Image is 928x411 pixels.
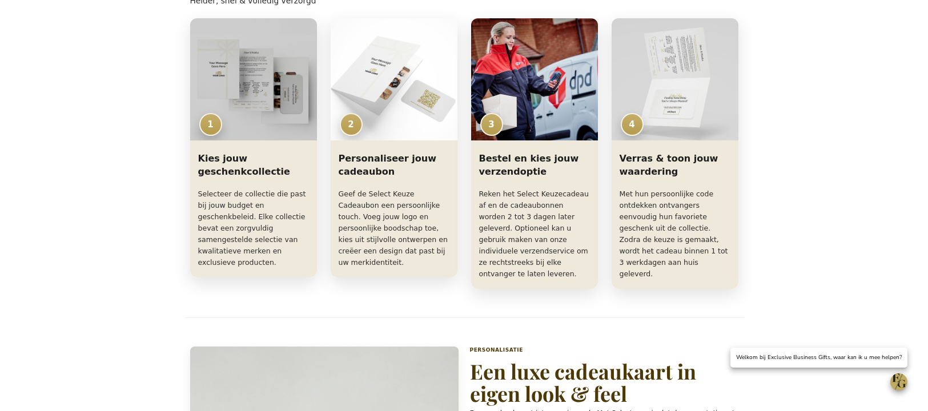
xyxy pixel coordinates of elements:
h3: Personaliseer jouw cadeaubon [339,152,449,184]
img: Kies jouw geschenkcollectie [190,18,317,145]
h2: Een luxe cadeaukaart in eigen look & feel [470,360,738,405]
img: Verras & toon jouw waardering [612,18,738,145]
p: Reken het Select Keuzecadeau af en de cadeaubonnen worden 2 tot 3 dagen later geleverd. Optioneel... [479,188,590,280]
h3: Kies jouw geschenkcollectie [198,152,309,184]
p: Selecteer de collectie die past bij jouw budget en geschenkbeleid. Elke collectie bevat een zorgv... [198,188,309,268]
span: 1 [199,113,222,136]
h3: Verras & toon jouw waardering [620,152,730,184]
span: 3 [480,113,503,136]
h3: Bestel en kies jouw verzendoptie [479,152,590,184]
span: 2 [340,113,363,136]
img: Personaliseer jouw cadeaubon [331,18,457,145]
p: Geef de Select Keuze Cadeaubon een persoonlijke touch. Voeg jouw logo en persoonlijke boodschap t... [339,188,449,268]
img: Kies jouw verzendoptie [471,18,598,145]
p: Met hun persoonlijke code ontdekken ontvangers eenvoudig hun favoriete geschenk uit de collectie.... [620,188,730,280]
span: 4 [621,113,644,136]
p: Personalisatie [470,346,738,354]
